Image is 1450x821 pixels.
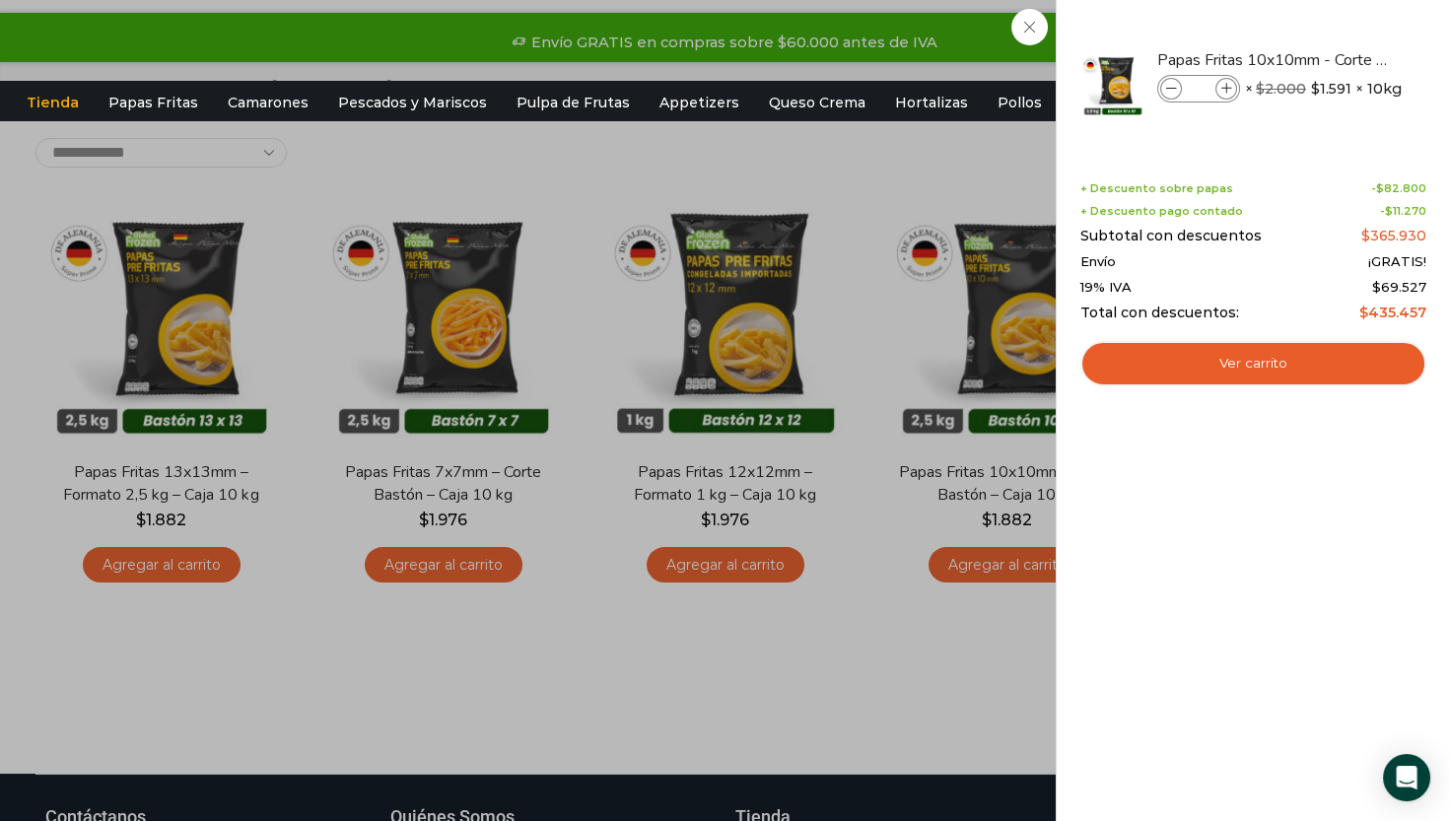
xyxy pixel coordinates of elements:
[1311,79,1351,99] bdi: 1.591
[1371,182,1426,195] span: -
[1372,279,1426,295] span: 69.527
[988,84,1052,121] a: Pollos
[1080,228,1262,244] span: Subtotal con descuentos
[1359,304,1426,321] bdi: 435.457
[1245,75,1402,103] span: × × 10kg
[1080,341,1426,386] a: Ver carrito
[1256,80,1265,98] span: $
[1385,204,1393,218] span: $
[1385,204,1426,218] bdi: 11.270
[1256,80,1306,98] bdi: 2.000
[17,84,89,121] a: Tienda
[885,84,978,121] a: Hortalizas
[1368,254,1426,270] span: ¡GRATIS!
[1361,227,1370,244] span: $
[1080,305,1239,321] span: Total con descuentos:
[218,84,318,121] a: Camarones
[1080,254,1116,270] span: Envío
[1080,205,1243,218] span: + Descuento pago contado
[1080,182,1233,195] span: + Descuento sobre papas
[1372,279,1381,295] span: $
[328,84,497,121] a: Pescados y Mariscos
[1380,205,1426,218] span: -
[1376,181,1384,195] span: $
[1361,227,1426,244] bdi: 365.930
[650,84,749,121] a: Appetizers
[1383,754,1430,801] div: Open Intercom Messenger
[1376,181,1426,195] bdi: 82.800
[1184,78,1213,100] input: Product quantity
[507,84,640,121] a: Pulpa de Frutas
[99,84,208,121] a: Papas Fritas
[759,84,875,121] a: Queso Crema
[1157,49,1392,71] a: Papas Fritas 10x10mm - Corte Bastón - Caja 10 kg
[1359,304,1368,321] span: $
[1311,79,1320,99] span: $
[1080,280,1132,296] span: 19% IVA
